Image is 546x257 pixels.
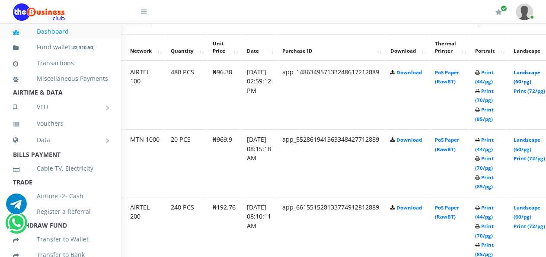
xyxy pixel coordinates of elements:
[475,223,494,239] a: Print (70/pg)
[495,9,502,16] i: Renew/Upgrade Subscription
[514,223,545,229] a: Print (72/pg)
[435,204,459,220] a: PoS Paper (RawBT)
[501,5,507,12] span: Renew/Upgrade Subscription
[435,136,459,152] a: PoS Paper (RawBT)
[242,129,276,196] td: [DATE] 08:15:18 AM
[430,34,469,61] th: Thermal Printer: activate to sort column ascending
[514,136,540,152] a: Landscape (60/pg)
[475,204,494,220] a: Print (44/pg)
[13,229,108,249] a: Transfer to Wallet
[470,34,508,61] th: Portrait: activate to sort column ascending
[516,3,533,20] img: User
[7,219,25,233] a: Chat for support
[242,34,276,61] th: Date: activate to sort column ascending
[514,69,540,85] a: Landscape (60/pg)
[125,62,165,129] td: AIRTEL 100
[13,96,108,118] a: VTU
[514,88,545,94] a: Print (72/pg)
[13,69,108,89] a: Miscellaneous Payments
[277,129,384,196] td: app_552861941363348427712889
[385,34,429,61] th: Download: activate to sort column ascending
[396,204,422,211] a: Download
[435,69,459,85] a: PoS Paper (RawBT)
[514,204,540,220] a: Landscape (60/pg)
[166,34,207,61] th: Quantity: activate to sort column ascending
[166,62,207,129] td: 480 PCS
[475,174,494,190] a: Print (85/pg)
[208,34,241,61] th: Unit Price: activate to sort column ascending
[277,34,384,61] th: Purchase ID: activate to sort column ascending
[475,88,494,104] a: Print (70/pg)
[13,37,108,57] a: Fund wallet[22,310.50]
[125,34,165,61] th: Network: activate to sort column ascending
[13,22,108,41] a: Dashboard
[475,136,494,152] a: Print (44/pg)
[514,155,545,162] a: Print (72/pg)
[242,62,276,129] td: [DATE] 02:59:12 PM
[208,62,241,129] td: ₦96.38
[13,3,65,21] img: Logo
[13,159,108,178] a: Cable TV, Electricity
[72,44,93,51] b: 22,310.50
[125,129,165,196] td: MTN 1000
[6,200,27,214] a: Chat for support
[396,136,422,143] a: Download
[277,62,384,129] td: app_148634957133248617212889
[396,69,422,76] a: Download
[70,44,95,51] small: [ ]
[13,202,108,222] a: Register a Referral
[166,129,207,196] td: 20 PCS
[13,129,108,151] a: Data
[13,186,108,206] a: Airtime -2- Cash
[475,106,494,122] a: Print (85/pg)
[475,69,494,85] a: Print (44/pg)
[475,155,494,171] a: Print (70/pg)
[208,129,241,196] td: ₦969.9
[13,114,108,133] a: Vouchers
[13,53,108,73] a: Transactions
